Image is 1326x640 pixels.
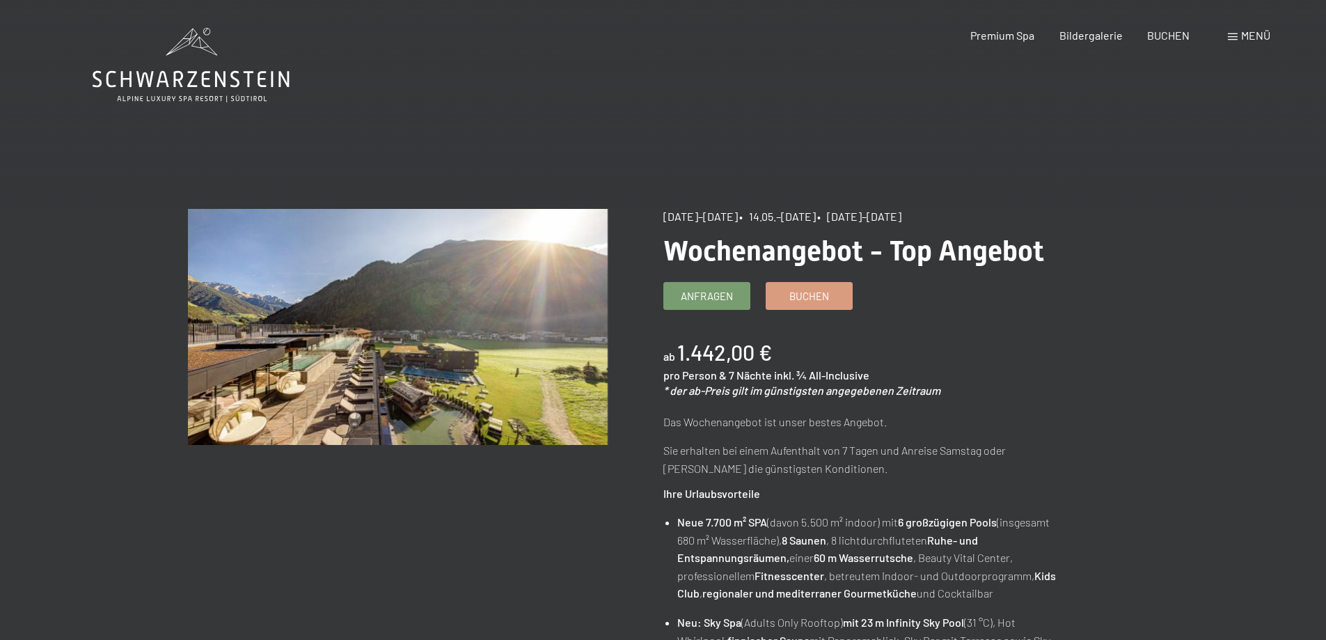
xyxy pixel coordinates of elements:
[702,586,917,600] strong: regionaler und mediterraner Gourmetküche
[188,209,608,445] img: Wochenangebot - Top Angebot
[1147,29,1190,42] a: BUCHEN
[817,210,901,223] span: • [DATE]–[DATE]
[1059,29,1123,42] a: Bildergalerie
[663,384,940,397] em: * der ab-Preis gilt im günstigsten angegebenen Zeitraum
[663,350,675,363] span: ab
[814,551,913,564] strong: 60 m Wasserrutsche
[663,487,760,500] strong: Ihre Urlaubsvorteile
[739,210,816,223] span: • 14.05.–[DATE]
[677,616,741,629] strong: Neu: Sky Spa
[663,368,727,382] span: pro Person &
[729,368,772,382] span: 7 Nächte
[970,29,1034,42] a: Premium Spa
[677,340,772,365] b: 1.442,00 €
[677,515,767,529] strong: Neue 7.700 m² SPA
[755,569,824,582] strong: Fitnesscenter
[663,413,1083,431] p: Das Wochenangebot ist unser bestes Angebot.
[664,283,750,309] a: Anfragen
[774,368,869,382] span: inkl. ¾ All-Inclusive
[898,515,997,529] strong: 6 großzügigen Pools
[681,289,733,304] span: Anfragen
[663,442,1083,477] p: Sie erhalten bei einem Aufenthalt von 7 Tagen und Anreise Samstag oder [PERSON_NAME] die günstigs...
[782,533,826,547] strong: 8 Saunen
[789,289,829,304] span: Buchen
[663,210,738,223] span: [DATE]–[DATE]
[663,235,1044,267] span: Wochenangebot - Top Angebot
[1241,29,1270,42] span: Menü
[766,283,852,309] a: Buchen
[843,616,964,629] strong: mit 23 m Infinity Sky Pool
[677,513,1082,602] li: (davon 5.500 m² indoor) mit (insgesamt 680 m² Wasserfläche), , 8 lichtdurchfluteten einer , Beaut...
